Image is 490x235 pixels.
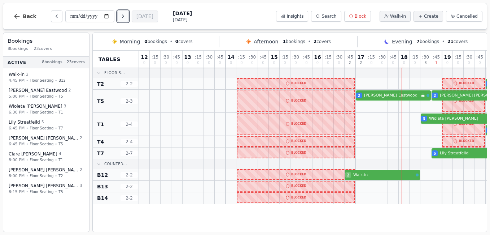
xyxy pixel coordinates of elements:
button: Lily Streatfeild56:45 PM•Floor Seating•T7 [5,117,88,134]
span: bookings [417,39,439,44]
span: Floor S... [104,70,125,76]
span: : 45 [216,55,223,59]
span: • [170,39,172,44]
span: Cancelled [456,13,478,19]
span: 2 - 2 [121,184,138,189]
span: : 30 [465,55,472,59]
span: : 15 [455,55,461,59]
span: [PERSON_NAME] Eastwood [364,93,419,99]
span: Wioleta [PERSON_NAME] [429,116,490,122]
span: 2 [314,39,316,44]
span: 0 [327,61,329,65]
span: Floor Seating [30,173,53,179]
span: 6:45 PM [9,125,25,131]
span: 12 [141,55,148,60]
span: 4:45 PM [9,77,25,84]
span: 6:30 PM [9,109,25,115]
span: 5 [41,119,44,125]
span: • [26,141,28,147]
span: 2 - 7 [121,150,138,156]
span: • [55,110,57,115]
span: T2 [97,80,104,87]
span: • [26,110,28,115]
span: 8:00 PM [9,157,25,163]
span: Floor Seating [30,189,53,195]
span: Back [23,14,36,19]
button: Cancelled [446,11,482,22]
span: [PERSON_NAME] Eastwood [9,87,67,93]
span: T7 [97,150,104,157]
span: 0 [208,61,210,65]
span: 2 - 2 [121,172,138,178]
span: 2 [349,61,351,65]
button: Search [311,11,341,22]
span: T5 [58,94,63,99]
span: B12 [58,78,66,83]
span: 23 covers [34,46,52,52]
span: • [26,157,28,163]
span: 2 [80,167,82,173]
span: • [26,94,28,99]
span: 8:00 PM [9,173,25,179]
span: Create [424,13,438,19]
span: 21 [447,39,454,44]
span: Walk-in [9,72,25,77]
span: Walk-in [353,172,414,178]
span: : 30 [206,55,213,59]
span: 5:00 PM [9,93,25,99]
span: covers [175,39,193,44]
span: 2 - 4 [121,139,138,145]
span: 8 bookings [8,46,28,52]
span: T1 [58,157,63,163]
span: 4 [59,151,61,157]
span: 0 [197,61,199,65]
span: 8:15 PM [9,189,25,195]
span: 2 [434,93,436,98]
span: • [55,94,57,99]
span: 2 [80,135,82,141]
span: • [26,125,28,131]
span: bookings [144,39,167,44]
span: [PERSON_NAME] [PERSON_NAME] [9,183,78,189]
button: Wioleta [PERSON_NAME]36:30 PM•Floor Seating•T1 [5,101,88,118]
span: B13 [97,183,108,190]
span: • [308,39,311,44]
span: • [26,189,28,195]
span: 0 [305,61,307,65]
span: 5 [434,151,436,156]
span: 0 [370,61,372,65]
span: 0 [219,61,221,65]
span: 0 [262,61,264,65]
button: [PERSON_NAME] [PERSON_NAME]38:15 PM•Floor Seating•T5 [5,180,88,197]
span: T1 [97,121,104,128]
span: 7 [435,61,437,65]
button: Insights [276,11,308,22]
span: : 45 [173,55,180,59]
span: 0 [316,61,319,65]
span: [PERSON_NAME] [PERSON_NAME] [9,167,78,173]
span: : 45 [476,55,483,59]
button: [DATE] [132,10,158,22]
span: 0 [154,61,156,65]
span: Block [355,13,366,19]
button: [PERSON_NAME] [PERSON_NAME]26:45 PM•Floor Seating•T5 [5,133,88,150]
span: [DATE] [173,17,192,23]
span: Floor Seating [30,125,53,131]
span: 15 [271,55,277,60]
span: : 45 [433,55,440,59]
span: 7 [417,39,420,44]
span: B12 [97,171,108,179]
span: 0 [240,61,242,65]
span: • [26,78,28,83]
span: 0 [457,61,459,65]
span: bookings [283,39,305,44]
span: : 15 [368,55,375,59]
span: 16 [314,55,321,60]
span: 8 bookings [42,59,62,65]
span: 0 [468,61,470,65]
span: 17 [357,55,364,60]
span: • [55,157,57,163]
span: T7 [58,125,63,131]
span: 0 [446,61,449,65]
span: : 15 [238,55,245,59]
